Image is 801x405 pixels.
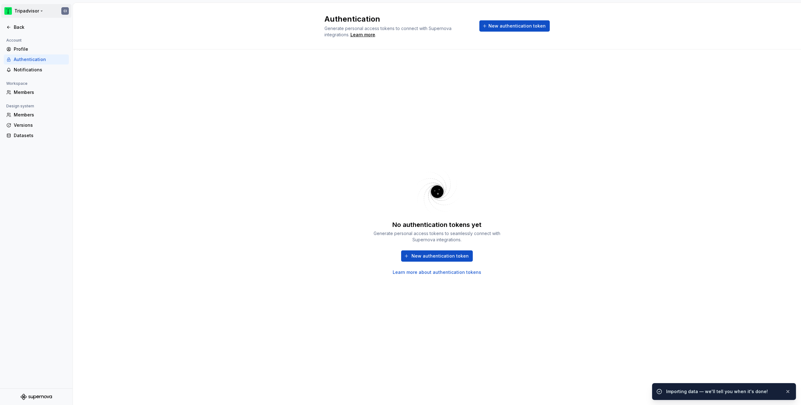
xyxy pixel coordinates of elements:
[14,67,66,73] div: Notifications
[4,37,24,44] div: Account
[666,388,780,395] div: Importing data — we'll tell you when it's done!
[14,89,66,95] div: Members
[4,7,12,15] img: 0ed0e8b8-9446-497d-bad0-376821b19aa5.png
[14,8,39,14] div: Tripadvisor
[14,56,66,63] div: Authentication
[349,33,376,37] span: .
[14,46,66,52] div: Profile
[393,269,481,275] a: Learn more about authentication tokens
[4,102,37,110] div: Design system
[64,8,67,13] div: CI
[392,220,482,229] div: No authentication tokens yet
[4,54,69,64] a: Authentication
[401,250,473,262] button: New authentication token
[14,112,66,118] div: Members
[371,230,503,243] div: Generate personal access tokens to seamlessly connect with Supernova integrations.
[4,65,69,75] a: Notifications
[4,80,30,87] div: Workspace
[14,24,66,30] div: Back
[324,26,453,37] span: Generate personal access tokens to connect with Supernova integrations.
[14,122,66,128] div: Versions
[1,4,71,18] button: TripadvisorCI
[324,14,472,24] h2: Authentication
[4,87,69,97] a: Members
[479,20,550,32] button: New authentication token
[4,22,69,32] a: Back
[21,394,52,400] svg: Supernova Logo
[350,32,375,38] a: Learn more
[411,253,469,259] span: New authentication token
[4,120,69,130] a: Versions
[14,132,66,139] div: Datasets
[4,131,69,141] a: Datasets
[4,44,69,54] a: Profile
[488,23,546,29] span: New authentication token
[4,110,69,120] a: Members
